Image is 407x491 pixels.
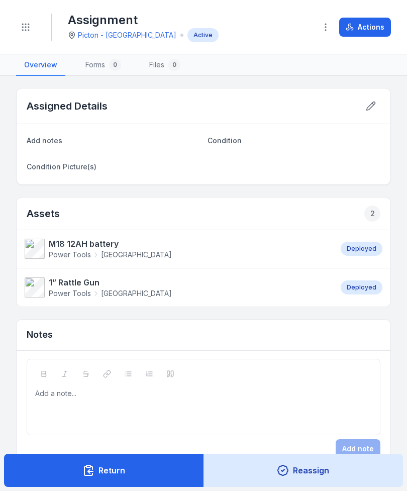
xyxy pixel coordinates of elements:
[49,276,172,288] strong: 1” Rattle Gun
[109,59,121,71] div: 0
[4,454,204,487] button: Return
[27,162,96,171] span: Condition Picture(s)
[208,136,242,145] span: Condition
[339,18,391,37] button: Actions
[78,30,176,40] a: Picton - [GEOGRAPHIC_DATA]
[49,288,91,299] span: Power Tools
[16,18,35,37] button: Toggle navigation
[49,238,172,250] strong: M18 12AH battery
[203,454,403,487] button: Reassign
[16,55,65,76] a: Overview
[27,99,108,113] h2: Assigned Details
[101,288,172,299] span: [GEOGRAPHIC_DATA]
[25,276,331,299] a: 1” Rattle GunPower Tools[GEOGRAPHIC_DATA]
[101,250,172,260] span: [GEOGRAPHIC_DATA]
[341,280,382,294] div: Deployed
[27,328,53,342] h3: Notes
[77,55,129,76] a: Forms0
[141,55,188,76] a: Files0
[341,242,382,256] div: Deployed
[68,12,219,28] h1: Assignment
[27,136,62,145] span: Add notes
[168,59,180,71] div: 0
[187,28,219,42] div: Active
[364,206,380,222] div: 2
[25,238,331,260] a: M18 12AH batteryPower Tools[GEOGRAPHIC_DATA]
[27,206,380,222] h2: Assets
[49,250,91,260] span: Power Tools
